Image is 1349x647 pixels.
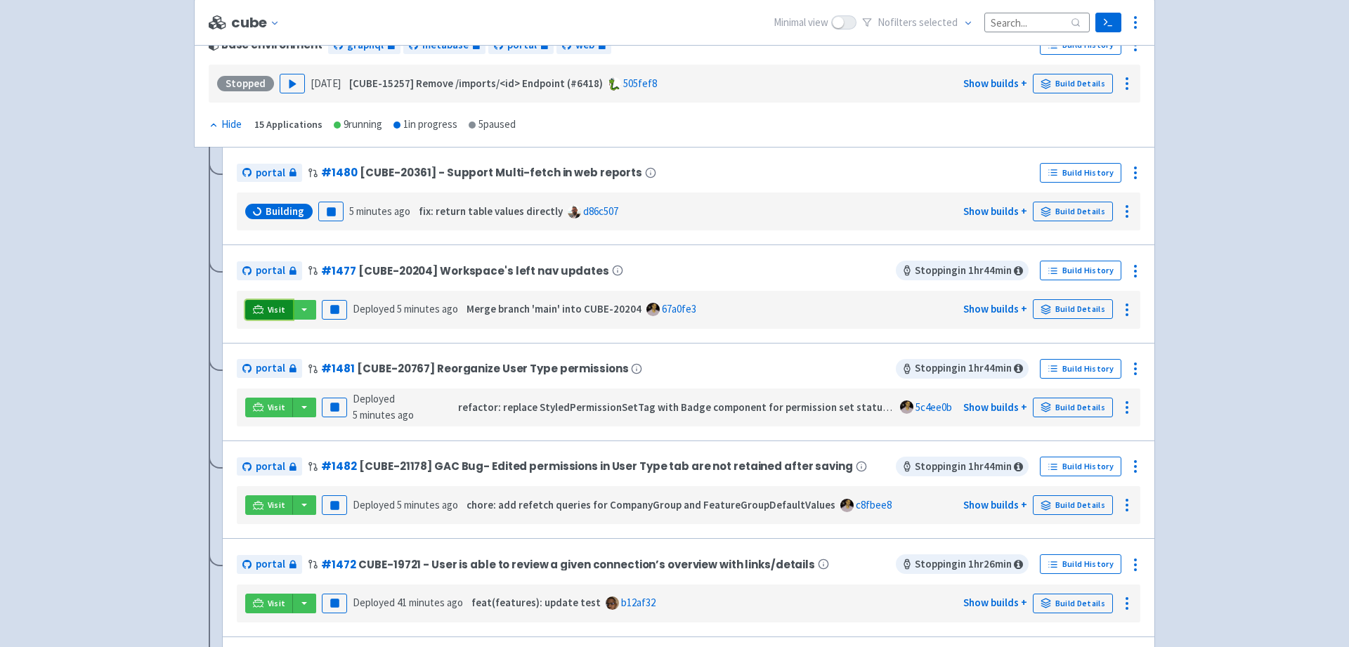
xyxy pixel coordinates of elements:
[1033,202,1113,221] a: Build Details
[268,598,286,609] span: Visit
[963,204,1027,218] a: Show builds +
[209,117,242,133] div: Hide
[896,554,1029,574] span: Stopping in 1 hr 26 min
[353,302,458,315] span: Deployed
[357,362,628,374] span: [CUBE-20767] Reorganize User Type permissions
[1095,13,1121,32] a: Terminal
[321,263,356,278] a: #1477
[321,459,356,473] a: #1482
[662,302,696,315] a: 67a0fe3
[334,117,382,133] div: 9 running
[349,204,410,218] time: 5 minutes ago
[353,498,458,511] span: Deployed
[209,39,322,51] div: Base environment
[963,400,1027,414] a: Show builds +
[915,400,952,414] a: 5c4ee0b
[583,204,618,218] a: d86c507
[254,117,322,133] div: 15 Applications
[245,300,293,320] a: Visit
[358,265,608,277] span: [CUBE-20204] Workspace's left nav updates
[1033,398,1113,417] a: Build Details
[231,15,285,31] button: cube
[245,398,293,417] a: Visit
[209,117,243,133] button: Hide
[1033,495,1113,515] a: Build Details
[256,556,285,573] span: portal
[1040,554,1121,574] a: Build History
[467,498,835,511] strong: chore: add refetch queries for CompanyGroup and FeatureGroupDefaultValues
[322,495,347,515] button: Pause
[353,596,463,609] span: Deployed
[358,558,815,570] span: CUBE-19721 - User is able to review a given connection’s overview with links/details
[963,498,1027,511] a: Show builds +
[268,499,286,511] span: Visit
[321,165,357,180] a: #1480
[322,594,347,613] button: Pause
[1033,74,1113,93] a: Build Details
[237,457,302,476] a: portal
[856,498,892,511] a: c8fbee8
[322,398,347,417] button: Pause
[878,15,958,31] span: No filter s
[1040,261,1121,280] a: Build History
[397,302,458,315] time: 5 minutes ago
[318,202,344,221] button: Pause
[919,15,958,29] span: selected
[1033,299,1113,319] a: Build Details
[353,408,414,421] time: 5 minutes ago
[1040,359,1121,379] a: Build History
[963,302,1027,315] a: Show builds +
[1040,457,1121,476] a: Build History
[621,596,656,609] a: b12af32
[774,15,828,31] span: Minimal view
[256,263,285,279] span: portal
[268,402,286,413] span: Visit
[321,557,356,572] a: #1472
[311,77,341,90] time: [DATE]
[1040,163,1121,183] a: Build History
[984,13,1090,32] input: Search...
[963,77,1027,90] a: Show builds +
[359,460,852,472] span: [CUBE-21178] GAC Bug- Edited permissions in User Type tab are not retained after saving
[353,392,414,421] span: Deployed
[1033,594,1113,613] a: Build Details
[458,400,923,414] strong: refactor: replace StyledPermissionSetTag with Badge component for permission set status display
[471,596,601,609] strong: feat(features): update test
[397,596,463,609] time: 41 minutes ago
[469,117,516,133] div: 5 paused
[256,360,285,377] span: portal
[266,204,304,218] span: Building
[397,498,458,511] time: 5 minutes ago
[268,304,286,315] span: Visit
[419,204,563,218] strong: fix: return table values directly
[963,596,1027,609] a: Show builds +
[237,261,302,280] a: portal
[467,302,641,315] strong: Merge branch 'main' into CUBE-20204
[245,495,293,515] a: Visit
[349,77,603,90] strong: [CUBE-15257] Remove /imports/<id> Endpoint (#6418)
[393,117,457,133] div: 1 in progress
[217,76,274,91] div: Stopped
[280,74,305,93] button: Play
[623,77,657,90] a: 505fef8
[256,165,285,181] span: portal
[237,555,302,574] a: portal
[322,300,347,320] button: Pause
[237,359,302,378] a: portal
[360,166,642,178] span: [CUBE-20361] - Support Multi-fetch in web reports
[245,594,293,613] a: Visit
[237,164,302,183] a: portal
[321,361,354,376] a: #1481
[896,457,1029,476] span: Stopping in 1 hr 44 min
[256,459,285,475] span: portal
[896,261,1029,280] span: Stopping in 1 hr 44 min
[896,359,1029,379] span: Stopping in 1 hr 44 min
